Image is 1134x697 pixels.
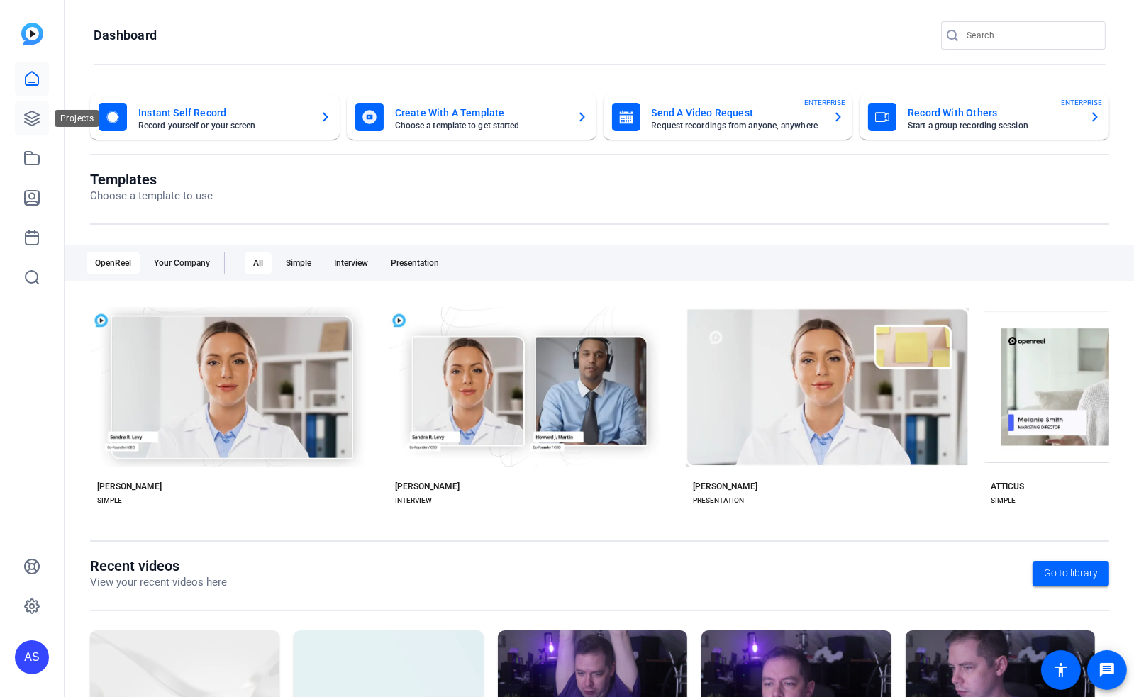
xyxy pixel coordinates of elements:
button: Create With A TemplateChoose a template to get started [347,94,596,140]
div: [PERSON_NAME] [693,481,757,492]
div: Interview [326,252,377,274]
mat-card-subtitle: Start a group recording session [908,121,1078,130]
p: Choose a template to use [90,188,213,204]
input: Search [967,27,1094,44]
div: [PERSON_NAME] [395,481,460,492]
mat-icon: accessibility [1052,662,1069,679]
div: Your Company [145,252,218,274]
mat-card-title: Send A Video Request [652,104,822,121]
div: Projects [55,110,99,127]
div: PRESENTATION [693,495,744,506]
h1: Templates [90,171,213,188]
mat-card-title: Record With Others [908,104,1078,121]
span: Go to library [1044,566,1098,581]
div: [PERSON_NAME] [97,481,162,492]
p: View your recent videos here [90,574,227,591]
div: OpenReel [87,252,140,274]
div: Presentation [382,252,448,274]
div: SIMPLE [991,495,1016,506]
h1: Recent videos [90,557,227,574]
div: ATTICUS [991,481,1024,492]
div: All [245,252,272,274]
span: ENTERPRISE [1061,97,1102,108]
mat-card-subtitle: Record yourself or your screen [138,121,308,130]
mat-icon: message [1099,662,1116,679]
button: Send A Video RequestRequest recordings from anyone, anywhereENTERPRISE [604,94,853,140]
mat-card-subtitle: Request recordings from anyone, anywhere [652,121,822,130]
div: Simple [277,252,320,274]
h1: Dashboard [94,27,157,44]
mat-card-title: Create With A Template [395,104,565,121]
span: ENTERPRISE [804,97,845,108]
a: Go to library [1033,561,1109,586]
div: INTERVIEW [395,495,432,506]
div: AS [15,640,49,674]
div: SIMPLE [97,495,122,506]
mat-card-subtitle: Choose a template to get started [395,121,565,130]
button: Instant Self RecordRecord yourself or your screen [90,94,340,140]
mat-card-title: Instant Self Record [138,104,308,121]
img: blue-gradient.svg [21,23,43,45]
button: Record With OthersStart a group recording sessionENTERPRISE [860,94,1109,140]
